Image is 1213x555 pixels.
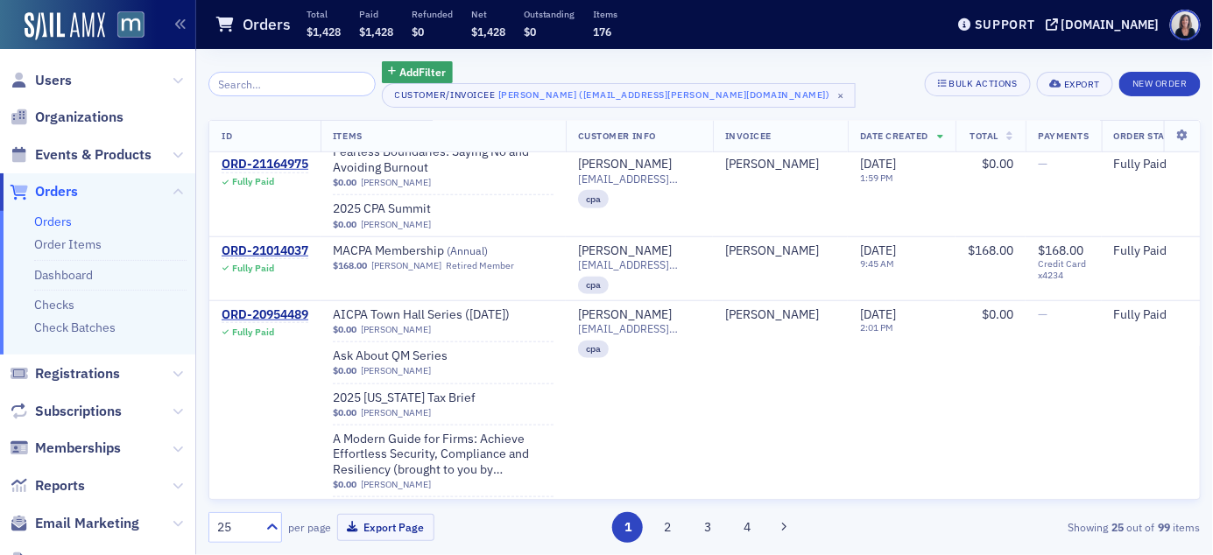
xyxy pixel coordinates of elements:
span: Email Marketing [35,514,139,533]
span: × [833,88,849,103]
button: 3 [692,512,723,543]
span: $0.00 [982,306,1013,322]
span: $168.00 [968,242,1013,258]
p: Outstanding [524,8,575,20]
div: [PERSON_NAME] [725,307,819,323]
span: [EMAIL_ADDRESS][PERSON_NAME][DOMAIN_NAME] [578,322,701,335]
div: Retired Member [447,260,515,271]
strong: 99 [1155,519,1174,535]
div: Export [1064,80,1100,89]
button: AddFilter [382,61,454,83]
span: $0.00 [333,177,356,188]
a: ORD-21014037 [222,243,308,259]
a: View Homepage [105,11,145,41]
span: Credit Card x4234 [1038,258,1089,281]
a: Ask About QM Series [333,348,554,364]
a: A Modern Guide for Firms: Achieve Effortless Security, Compliance and Resiliency (brought to you ... [333,432,554,478]
input: Search… [208,72,376,96]
a: Orders [34,214,72,229]
span: $0.00 [333,324,356,335]
button: Export [1037,72,1113,96]
span: $168.00 [1038,242,1083,258]
a: ORD-20954489 [222,307,308,323]
p: Refunded [412,8,453,20]
a: [PERSON_NAME] [578,158,672,173]
label: per page [288,519,331,535]
span: Users [35,71,72,90]
a: Reports [10,476,85,495]
span: $168.00 [333,260,367,271]
span: Payments [1038,130,1089,142]
span: $0.00 [333,407,356,418]
a: [PERSON_NAME] [725,158,819,173]
img: SailAMX [117,11,145,39]
a: New Order [1119,74,1201,90]
p: Total [307,8,341,20]
span: 176 [594,25,612,39]
a: [PERSON_NAME] [361,365,431,376]
div: [DOMAIN_NAME] [1061,17,1160,32]
span: Registrations [35,364,120,383]
span: [DATE] [860,306,896,322]
a: Check Batches [34,320,116,335]
span: Subscriptions [35,402,122,421]
a: [PERSON_NAME] [361,177,431,188]
button: Bulk Actions [925,72,1031,96]
div: cpa [578,191,609,208]
span: Date Created [860,130,928,142]
a: Dashboard [34,267,93,283]
p: Paid [359,8,393,20]
time: 9:45 AM [860,257,894,270]
span: AICPA Town Hall Series (6/10/2025) [333,307,554,323]
span: ( Annual ) [447,243,488,257]
span: MaryBeth Kepler [725,307,836,323]
span: [EMAIL_ADDRESS][PERSON_NAME][DOMAIN_NAME] [578,172,701,186]
span: $0.00 [333,219,356,230]
span: Add Filter [399,64,446,80]
span: Profile [1170,10,1201,40]
div: cpa [578,341,609,358]
a: Events & Products [10,145,152,165]
span: $0 [524,25,536,39]
a: Checks [34,297,74,313]
span: [EMAIL_ADDRESS][PERSON_NAME][DOMAIN_NAME] [578,258,701,271]
button: 2 [652,512,683,543]
span: $0.00 [333,365,356,376]
button: Export Page [337,514,434,541]
span: MaryBeth Kepler [725,243,836,259]
a: SailAMX [25,12,105,40]
a: [PERSON_NAME] [578,307,672,323]
span: Events & Products [35,145,152,165]
span: Organizations [35,108,123,127]
time: 1:59 PM [860,172,893,184]
button: 4 [732,512,763,543]
div: Customer/Invoicee [395,89,496,101]
div: Support [975,17,1035,32]
a: [PERSON_NAME] [725,243,819,259]
a: Email Marketing [10,514,139,533]
div: [PERSON_NAME] ([EMAIL_ADDRESS][PERSON_NAME][DOMAIN_NAME]) [498,86,830,103]
h1: Orders [243,14,291,35]
button: New Order [1119,72,1201,96]
span: $1,428 [471,25,505,39]
time: 2:01 PM [860,321,893,334]
a: ORD-21164975 [222,158,308,173]
span: $1,428 [359,25,393,39]
a: 2025 [US_STATE] Tax Brief [333,390,554,406]
span: Items [333,130,363,142]
div: Bulk Actions [949,79,1018,88]
a: [PERSON_NAME] [578,243,672,259]
a: [PERSON_NAME] [361,407,431,418]
a: [PERSON_NAME] [361,219,431,230]
span: $0.00 [982,157,1013,172]
a: 2025 CPA Summit [333,201,554,217]
span: $1,428 [307,25,341,39]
